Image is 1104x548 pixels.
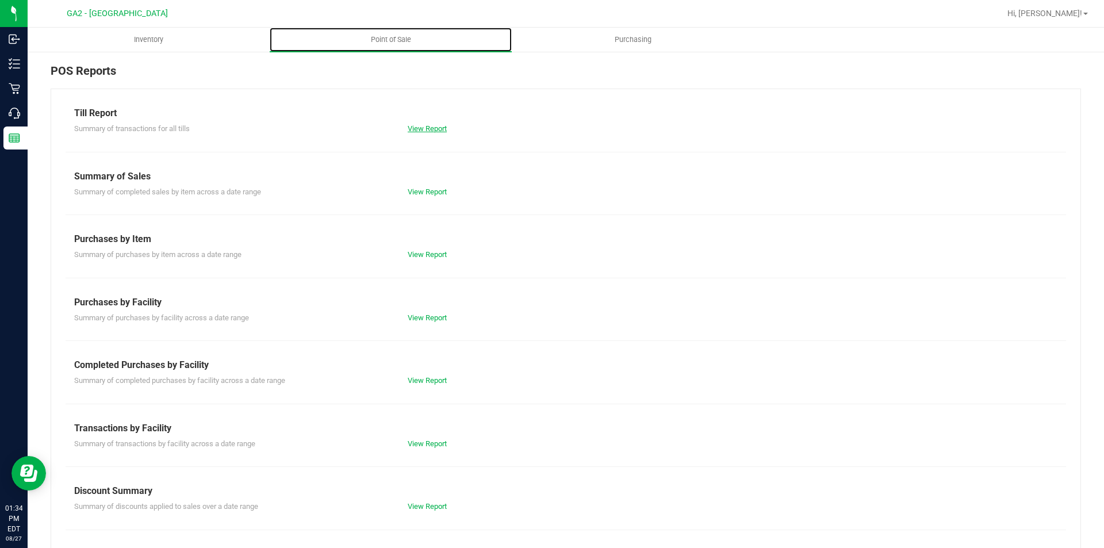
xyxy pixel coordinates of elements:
[408,187,447,196] a: View Report
[408,439,447,448] a: View Report
[1007,9,1082,18] span: Hi, [PERSON_NAME]!
[599,35,667,45] span: Purchasing
[355,35,427,45] span: Point of Sale
[11,456,46,490] iframe: Resource center
[9,132,20,144] inline-svg: Reports
[74,232,1057,246] div: Purchases by Item
[512,28,754,52] a: Purchasing
[408,502,447,511] a: View Report
[408,250,447,259] a: View Report
[74,296,1057,309] div: Purchases by Facility
[28,28,270,52] a: Inventory
[9,33,20,45] inline-svg: Inbound
[74,421,1057,435] div: Transactions by Facility
[51,62,1081,89] div: POS Reports
[118,35,179,45] span: Inventory
[74,376,285,385] span: Summary of completed purchases by facility across a date range
[9,83,20,94] inline-svg: Retail
[5,503,22,534] p: 01:34 PM EDT
[74,484,1057,498] div: Discount Summary
[74,439,255,448] span: Summary of transactions by facility across a date range
[408,313,447,322] a: View Report
[270,28,512,52] a: Point of Sale
[74,170,1057,183] div: Summary of Sales
[74,106,1057,120] div: Till Report
[408,124,447,133] a: View Report
[74,313,249,322] span: Summary of purchases by facility across a date range
[74,250,241,259] span: Summary of purchases by item across a date range
[67,9,168,18] span: GA2 - [GEOGRAPHIC_DATA]
[74,358,1057,372] div: Completed Purchases by Facility
[74,124,190,133] span: Summary of transactions for all tills
[408,376,447,385] a: View Report
[5,534,22,543] p: 08/27
[9,108,20,119] inline-svg: Call Center
[74,502,258,511] span: Summary of discounts applied to sales over a date range
[9,58,20,70] inline-svg: Inventory
[74,187,261,196] span: Summary of completed sales by item across a date range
